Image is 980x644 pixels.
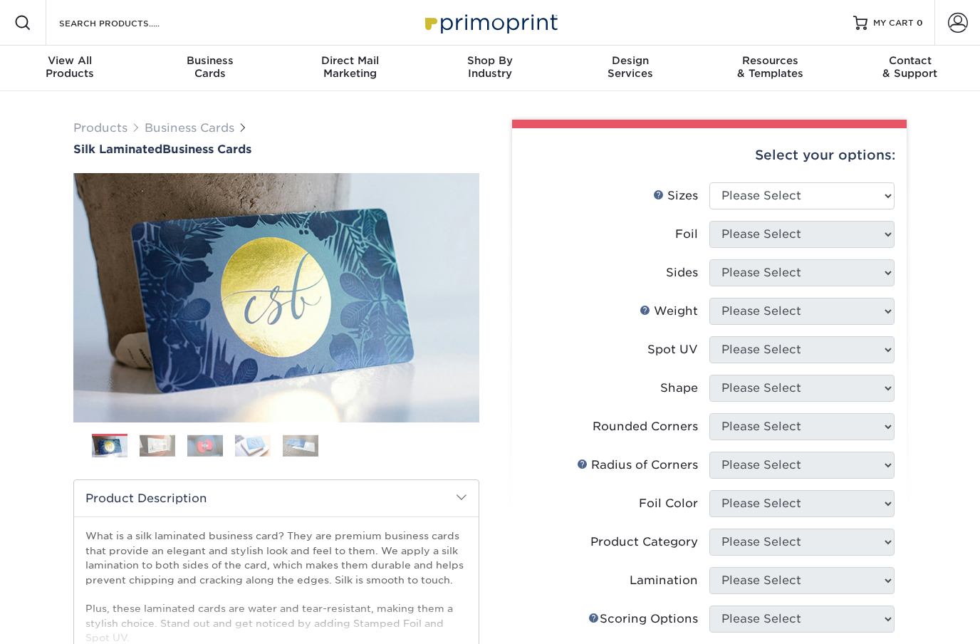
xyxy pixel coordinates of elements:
[666,264,698,281] div: Sides
[140,54,281,67] span: Business
[590,534,698,551] div: Product Category
[420,54,561,80] div: Industry
[577,457,698,474] div: Radius of Corners
[523,128,895,182] div: Select your options:
[73,121,127,135] a: Products
[73,142,162,156] span: Silk Laminated
[700,54,840,67] span: Resources
[140,435,175,457] img: Business Cards 02
[419,7,561,38] img: Primoprint
[639,495,698,512] div: Foil Color
[74,480,479,516] h2: Product Description
[560,46,700,91] a: DesignServices
[647,341,698,358] div: Spot UV
[700,46,840,91] a: Resources& Templates
[73,95,479,501] img: Silk Laminated 01
[140,46,281,91] a: BusinessCards
[283,435,318,457] img: Business Cards 05
[420,54,561,67] span: Shop By
[58,14,197,31] input: SEARCH PRODUCTS.....
[873,17,914,29] span: MY CART
[917,18,923,28] span: 0
[653,187,698,204] div: Sizes
[640,303,698,320] div: Weight
[660,380,698,397] div: Shape
[330,428,366,464] img: Business Cards 06
[280,54,420,67] span: Direct Mail
[187,435,223,457] img: Business Cards 03
[426,428,462,464] img: Business Cards 08
[560,54,700,67] span: Design
[700,54,840,80] div: & Templates
[280,54,420,80] div: Marketing
[840,54,980,67] span: Contact
[630,572,698,589] div: Lamination
[235,435,271,457] img: Business Cards 04
[840,46,980,91] a: Contact& Support
[840,54,980,80] div: & Support
[560,54,700,80] div: Services
[140,54,281,80] div: Cards
[378,428,414,464] img: Business Cards 07
[145,121,234,135] a: Business Cards
[420,46,561,91] a: Shop ByIndustry
[73,142,479,156] h1: Business Cards
[588,611,698,628] div: Scoring Options
[280,46,420,91] a: Direct MailMarketing
[675,226,698,243] div: Foil
[92,429,127,464] img: Business Cards 01
[593,418,698,435] div: Rounded Corners
[73,142,479,156] a: Silk LaminatedBusiness Cards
